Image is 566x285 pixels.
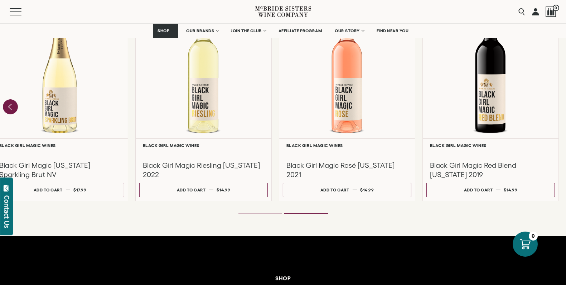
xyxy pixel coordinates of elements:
button: Add to cart $14.99 [283,183,411,197]
h6: Black Girl Magic Wines [430,143,551,148]
h6: Black Girl Magic Wines [143,143,264,148]
div: 0 [529,232,538,241]
span: OUR STORY [335,28,360,33]
h6: Black Girl Magic Wines [286,143,408,148]
a: OUR BRANDS [182,24,223,38]
a: SHOP [153,24,178,38]
span: SHOP [158,28,170,33]
a: OUR STORY [330,24,368,38]
div: Add to cart [34,185,63,195]
span: FIND NEAR YOU [377,28,409,33]
span: $14.99 [217,187,230,192]
div: Add to cart [464,185,493,195]
div: Add to cart [177,185,205,195]
a: AFFILIATE PROGRAM [274,24,327,38]
span: $14.99 [360,187,374,192]
span: AFFILIATE PROGRAM [279,28,322,33]
span: $17.99 [73,187,86,192]
div: Add to cart [320,185,349,195]
span: OUR BRANDS [186,28,214,33]
span: JOIN THE CLUB [231,28,262,33]
a: JOIN THE CLUB [226,24,270,38]
span: $14.99 [504,187,517,192]
button: Add to cart $14.99 [426,183,555,197]
h3: Black Girl Magic Red Blend [US_STATE] 2019 [430,161,551,179]
h3: Black Girl Magic Riesling [US_STATE] 2022 [143,161,264,179]
button: Mobile Menu Trigger [10,8,35,15]
a: FIND NEAR YOU [372,24,413,38]
div: Contact Us [3,195,10,228]
button: Previous [3,99,18,114]
h3: Black Girl Magic Rosé [US_STATE] 2021 [286,161,408,179]
span: 0 [553,5,559,11]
